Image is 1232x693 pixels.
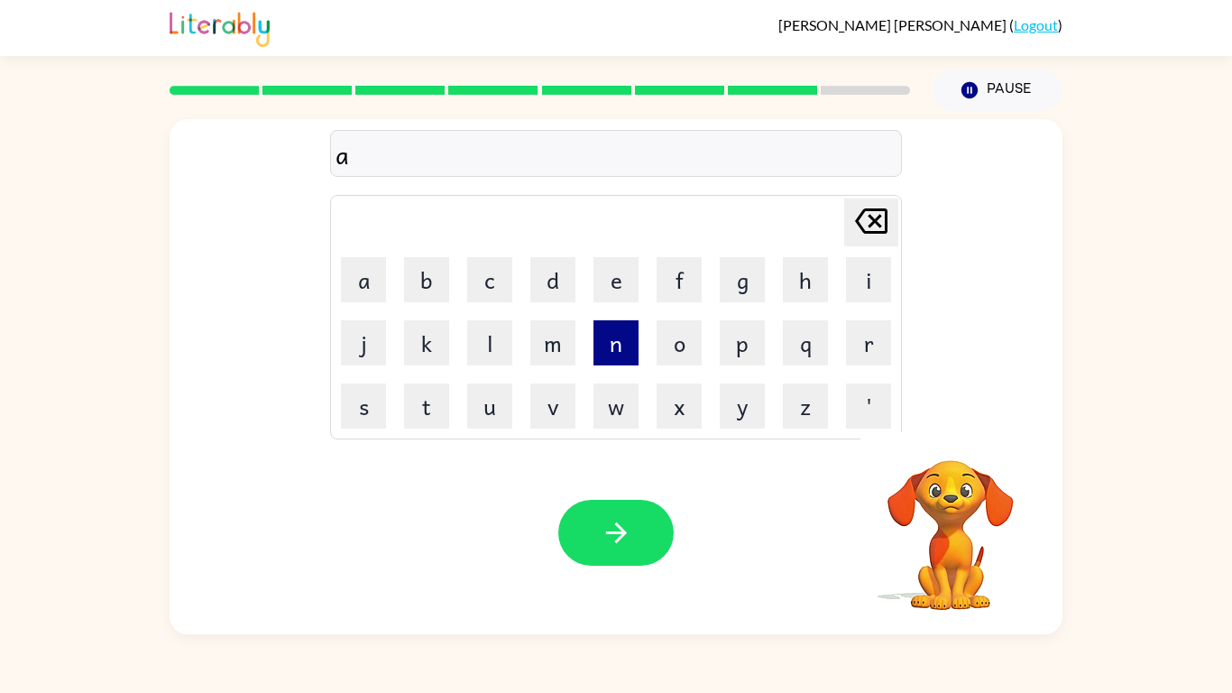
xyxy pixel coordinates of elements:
button: ' [846,383,891,429]
button: l [467,320,512,365]
button: Pause [932,69,1062,111]
button: d [530,257,575,302]
a: Logout [1014,16,1058,33]
button: h [783,257,828,302]
img: Literably [170,7,270,47]
button: c [467,257,512,302]
span: [PERSON_NAME] [PERSON_NAME] [778,16,1009,33]
button: b [404,257,449,302]
button: s [341,383,386,429]
button: i [846,257,891,302]
button: u [467,383,512,429]
button: r [846,320,891,365]
button: k [404,320,449,365]
button: f [657,257,702,302]
button: p [720,320,765,365]
button: v [530,383,575,429]
button: w [593,383,639,429]
button: n [593,320,639,365]
button: o [657,320,702,365]
button: g [720,257,765,302]
button: m [530,320,575,365]
button: a [341,257,386,302]
button: y [720,383,765,429]
button: q [783,320,828,365]
button: x [657,383,702,429]
button: z [783,383,828,429]
button: e [593,257,639,302]
button: j [341,320,386,365]
div: ( ) [778,16,1062,33]
div: a [336,135,896,173]
button: t [404,383,449,429]
video: Your browser must support playing .mp4 files to use Literably. Please try using another browser. [860,432,1041,613]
